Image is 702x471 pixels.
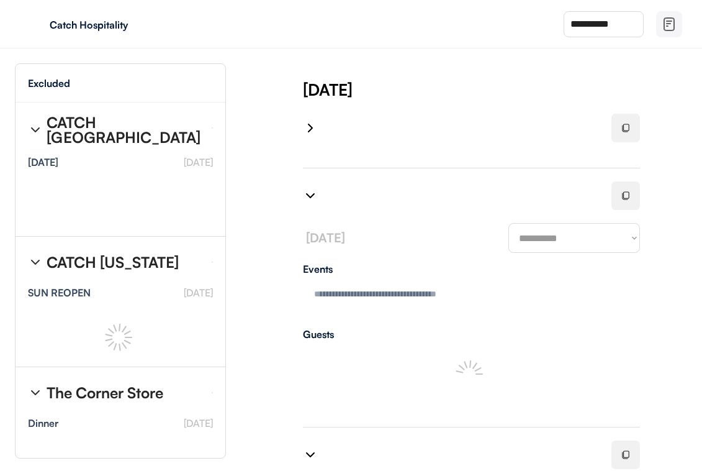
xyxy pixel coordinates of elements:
[303,264,640,274] div: Events
[25,14,45,34] img: yH5BAEAAAAALAAAAAABAAEAAAIBRAA7
[28,385,43,400] img: chevron-right%20%281%29.svg
[28,157,58,167] div: [DATE]
[303,188,318,203] img: chevron-right%20%281%29.svg
[28,255,43,270] img: chevron-right%20%281%29.svg
[28,418,58,428] div: Dinner
[28,288,91,298] div: SUN REOPEN
[184,417,213,429] font: [DATE]
[303,121,318,135] img: chevron-right%20%281%29.svg
[303,329,640,339] div: Guests
[184,286,213,299] font: [DATE]
[28,122,43,137] img: chevron-right%20%281%29.svg
[184,156,213,168] font: [DATE]
[50,20,206,30] div: Catch Hospitality
[303,78,702,101] div: [DATE]
[303,447,318,462] img: chevron-right%20%281%29.svg
[47,255,179,270] div: CATCH [US_STATE]
[28,78,70,88] div: Excluded
[47,385,163,400] div: The Corner Store
[662,17,677,32] img: file-02.svg
[47,115,202,145] div: CATCH [GEOGRAPHIC_DATA]
[306,230,345,245] font: [DATE]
